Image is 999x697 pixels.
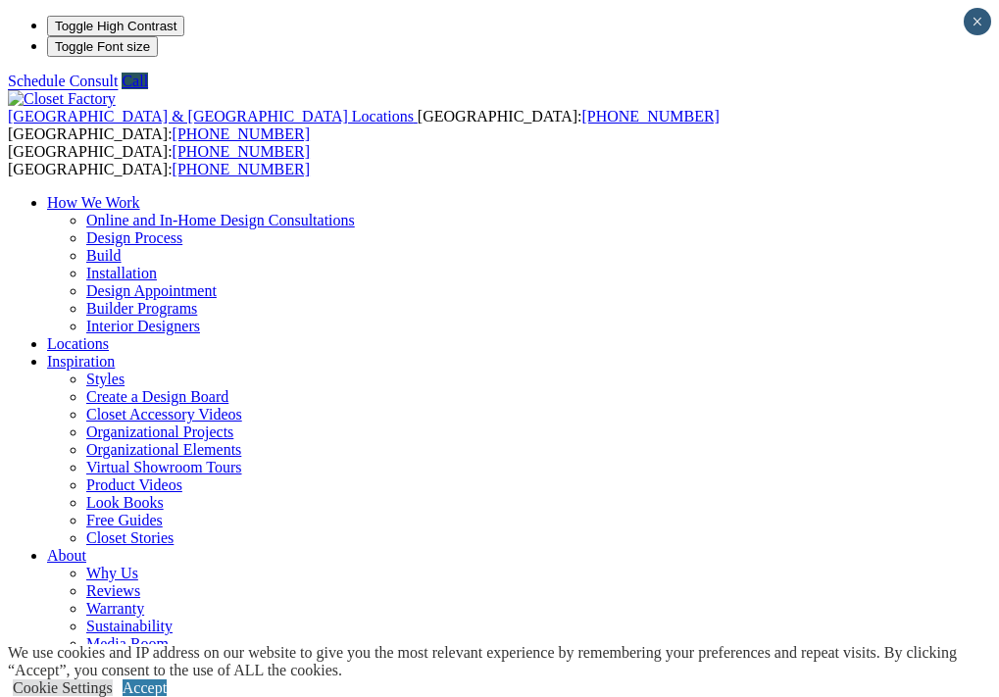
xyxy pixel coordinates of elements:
a: [PHONE_NUMBER] [173,125,310,142]
span: [GEOGRAPHIC_DATA]: [GEOGRAPHIC_DATA]: [8,108,720,142]
a: Media Room [86,635,169,652]
a: [PHONE_NUMBER] [173,161,310,177]
a: Create a Design Board [86,388,228,405]
span: [GEOGRAPHIC_DATA] & [GEOGRAPHIC_DATA] Locations [8,108,414,124]
a: Inspiration [47,353,115,370]
button: Close [964,8,991,35]
a: Builder Programs [86,300,197,317]
a: Accept [123,679,167,696]
a: Closet Accessory Videos [86,406,242,423]
a: Locations [47,335,109,352]
button: Toggle High Contrast [47,16,184,36]
a: Free Guides [86,512,163,528]
a: Organizational Projects [86,423,233,440]
a: Product Videos [86,476,182,493]
a: [GEOGRAPHIC_DATA] & [GEOGRAPHIC_DATA] Locations [8,108,418,124]
a: Installation [86,265,157,281]
a: [PHONE_NUMBER] [581,108,719,124]
a: Warranty [86,600,144,617]
a: Virtual Showroom Tours [86,459,242,475]
img: Closet Factory [8,90,116,108]
a: Cookie Settings [13,679,113,696]
a: Build [86,247,122,264]
a: Online and In-Home Design Consultations [86,212,355,228]
span: [GEOGRAPHIC_DATA]: [GEOGRAPHIC_DATA]: [8,143,310,177]
a: Why Us [86,565,138,581]
button: Toggle Font size [47,36,158,57]
a: Design Process [86,229,182,246]
span: Toggle High Contrast [55,19,176,33]
a: Call [122,73,148,89]
a: How We Work [47,194,140,211]
a: [PHONE_NUMBER] [173,143,310,160]
div: We use cookies and IP address on our website to give you the most relevant experience by remember... [8,644,999,679]
a: Schedule Consult [8,73,118,89]
a: Sustainability [86,618,173,634]
a: Styles [86,371,125,387]
a: Closet Stories [86,529,174,546]
a: Design Appointment [86,282,217,299]
a: About [47,547,86,564]
a: Interior Designers [86,318,200,334]
a: Look Books [86,494,164,511]
a: Organizational Elements [86,441,241,458]
a: Reviews [86,582,140,599]
span: Toggle Font size [55,39,150,54]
